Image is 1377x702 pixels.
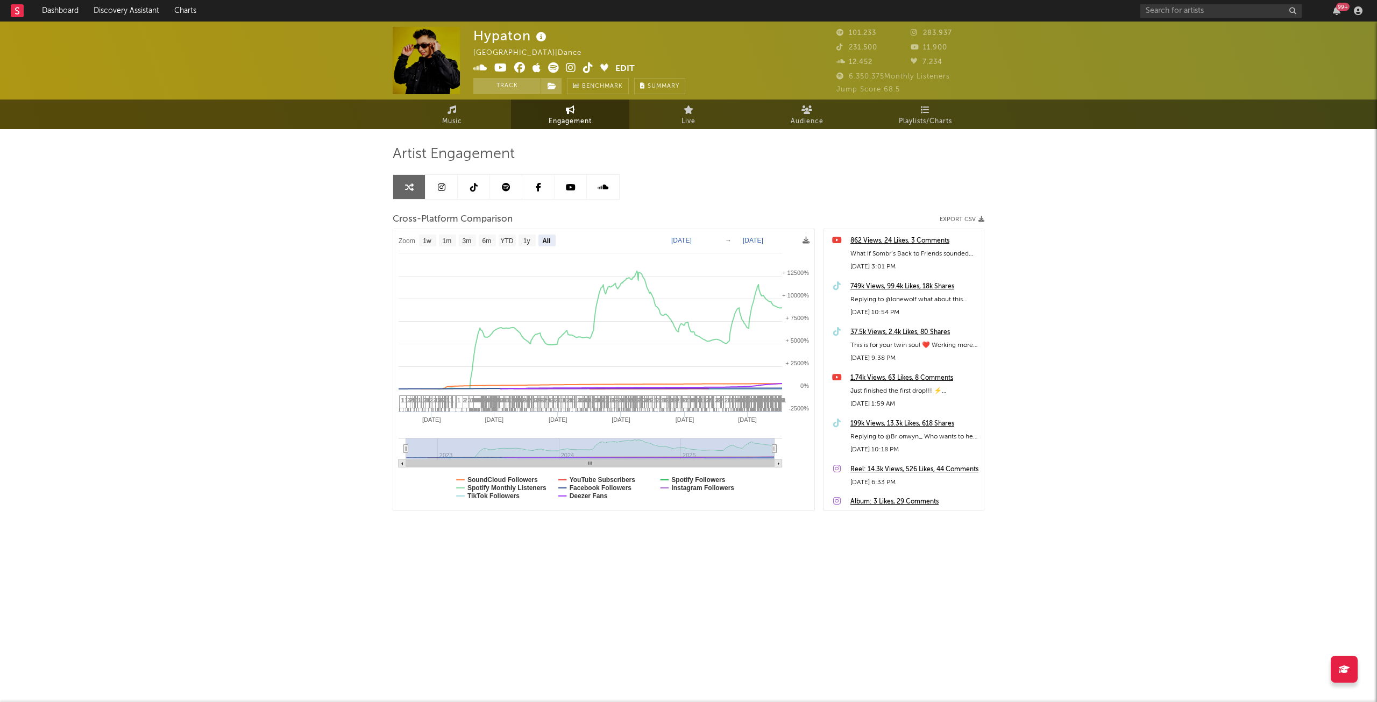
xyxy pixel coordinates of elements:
[547,397,550,403] span: 1
[671,476,725,484] text: Spotify Followers
[457,397,460,403] span: 1
[866,100,984,129] a: Playlists/Charts
[399,237,415,245] text: Zoom
[850,339,978,352] div: This is for your twin soul ❤️ Working more on the drop before posting!!! #stargazing #mylessmith ...
[850,463,978,476] div: Reel: 14.3k Views, 526 Likes, 44 Comments
[404,397,408,403] span: 1
[648,83,679,89] span: Summary
[782,270,809,276] text: + 12500%
[570,484,632,492] text: Facebook Followers
[450,397,453,403] span: 1
[850,385,978,398] div: Just finished the first drop!!! ⚡️ #imaginedragons #thunder #remix #musicproducer #hypaton
[850,235,978,247] div: 862 Views, 24 Likes, 3 Comments
[658,397,662,403] span: 2
[523,237,530,245] text: 1y
[727,397,730,403] span: 1
[393,100,511,129] a: Music
[800,382,809,389] text: 0%
[789,405,809,412] text: -2500%
[911,44,947,51] span: 11.900
[702,397,706,403] span: 1
[415,397,418,403] span: 1
[549,115,592,128] span: Engagement
[940,216,984,223] button: Export CSV
[836,59,872,66] span: 12.452
[550,397,553,403] span: 2
[494,397,501,403] span: 12
[850,508,978,521] div: [DATE] 6:10 PM
[418,397,421,403] span: 1
[850,352,978,365] div: [DATE] 9:38 PM
[618,397,621,403] span: 1
[679,397,683,403] span: 1
[615,62,635,76] button: Edit
[629,100,748,129] a: Live
[1336,3,1350,11] div: 99 +
[463,237,472,245] text: 3m
[401,397,404,403] span: 1
[715,397,718,403] span: 2
[582,80,623,93] span: Benchmark
[899,115,952,128] span: Playlists/Charts
[430,397,433,403] span: 2
[743,237,763,244] text: [DATE]
[850,476,978,489] div: [DATE] 6:33 PM
[671,484,734,492] text: Instagram Followers
[911,59,942,66] span: 7.234
[609,397,612,403] span: 1
[850,430,978,443] div: Replying to @Br.onwyn_ Who wants to hear the 2nd part? ⚡️#imaginedragons #thunder #remix #fyp #hy...
[850,372,978,385] a: 1.74k Views, 63 Likes, 8 Comments
[443,237,452,245] text: 1m
[738,416,757,423] text: [DATE]
[682,397,685,403] span: 1
[467,476,538,484] text: SoundCloud Followers
[549,416,567,423] text: [DATE]
[668,397,671,403] span: 1
[437,397,440,403] span: 1
[473,47,594,60] div: [GEOGRAPHIC_DATA] | Dance
[1333,6,1340,15] button: 99+
[423,237,431,245] text: 1w
[850,306,978,319] div: [DATE] 10:54 PM
[911,30,952,37] span: 283.937
[577,397,580,403] span: 2
[612,416,630,423] text: [DATE]
[785,315,809,321] text: + 7500%
[671,237,692,244] text: [DATE]
[521,397,524,403] span: 2
[473,27,549,45] div: Hypaton
[485,416,503,423] text: [DATE]
[836,44,877,51] span: 231.500
[463,397,466,403] span: 2
[850,260,978,273] div: [DATE] 3:01 PM
[423,397,427,403] span: 2
[836,30,876,37] span: 101.233
[850,247,978,260] div: What if Sombr’s Back to Friends sounded like this? 👀🔥 #shorts
[725,237,732,244] text: →
[420,397,423,403] span: 1
[407,397,410,403] span: 2
[446,397,449,403] span: 1
[482,237,492,245] text: 6m
[471,397,477,403] span: 10
[791,115,824,128] span: Audience
[422,416,441,423] text: [DATE]
[542,237,550,245] text: All
[592,397,595,403] span: 2
[467,484,546,492] text: Spotify Monthly Listeners
[785,337,809,344] text: + 5000%
[836,73,950,80] span: 6.350.375 Monthly Listeners
[393,148,515,161] span: Artist Engagement
[511,100,629,129] a: Engagement
[654,397,657,403] span: 1
[850,326,978,339] div: 37.5k Views, 2.4k Likes, 80 Shares
[836,86,900,93] span: Jump Score: 68.5
[850,280,978,293] a: 749k Views, 99.4k Likes, 18k Shares
[850,495,978,508] a: Album: 3 Likes, 29 Comments
[467,492,520,500] text: TikTok Followers
[748,100,866,129] a: Audience
[682,115,695,128] span: Live
[573,397,577,403] span: 1
[850,417,978,430] a: 199k Views, 13.3k Likes, 618 Shares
